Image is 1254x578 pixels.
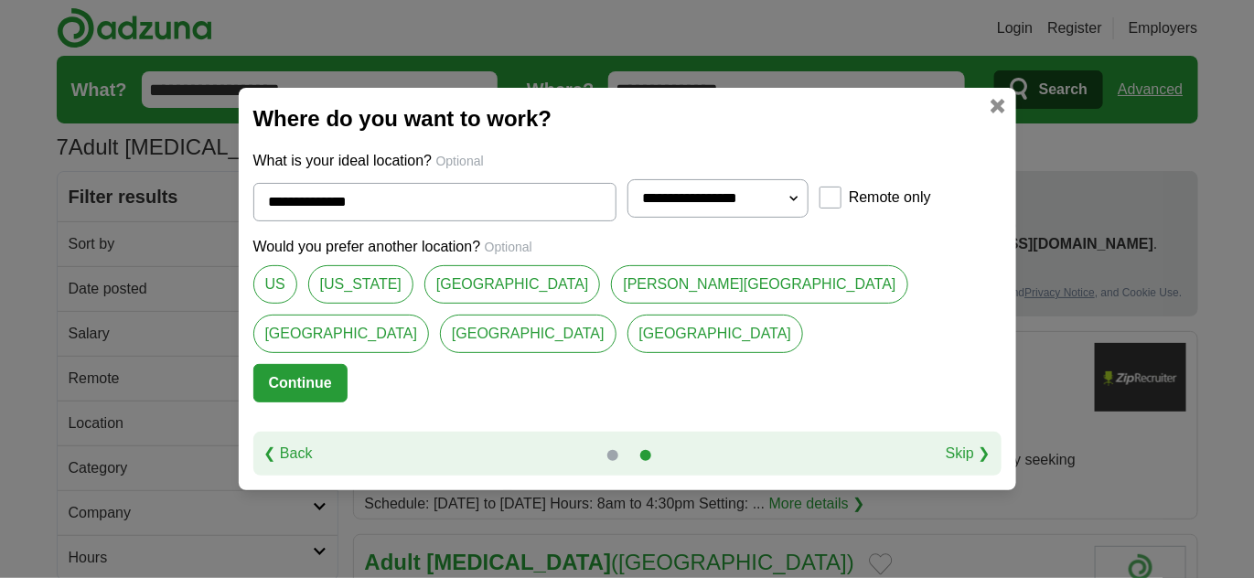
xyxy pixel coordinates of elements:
[485,240,532,254] span: Optional
[849,187,931,209] label: Remote only
[436,154,484,168] span: Optional
[253,102,1002,135] h2: Where do you want to work?
[611,265,907,304] a: [PERSON_NAME][GEOGRAPHIC_DATA]
[424,265,601,304] a: [GEOGRAPHIC_DATA]
[253,150,1002,172] p: What is your ideal location?
[946,443,991,465] a: Skip ❯
[308,265,413,304] a: [US_STATE]
[253,315,430,353] a: [GEOGRAPHIC_DATA]
[253,265,297,304] a: US
[264,443,313,465] a: ❮ Back
[253,236,1002,258] p: Would you prefer another location?
[253,364,348,402] button: Continue
[627,315,804,353] a: [GEOGRAPHIC_DATA]
[440,315,616,353] a: [GEOGRAPHIC_DATA]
